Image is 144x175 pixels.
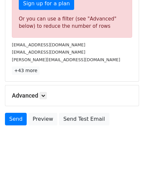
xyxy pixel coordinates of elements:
a: Preview [28,113,57,125]
small: [EMAIL_ADDRESS][DOMAIN_NAME] [12,50,85,55]
a: Send Test Email [59,113,109,125]
a: Send [5,113,27,125]
a: +43 more [12,66,40,75]
h5: Advanced [12,92,132,99]
div: Or you can use a filter (see "Advanced" below) to reduce the number of rows [19,15,125,30]
small: [PERSON_NAME][EMAIL_ADDRESS][DOMAIN_NAME] [12,57,120,62]
iframe: Chat Widget [111,143,144,175]
small: [EMAIL_ADDRESS][DOMAIN_NAME] [12,42,85,47]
